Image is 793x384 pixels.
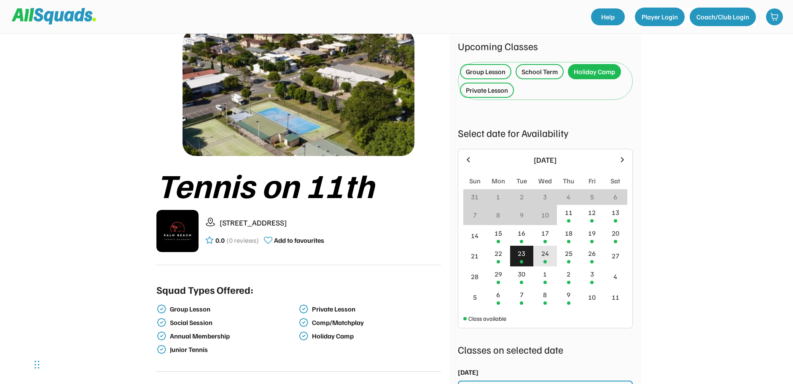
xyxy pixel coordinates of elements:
div: Select date for Availability [458,125,633,140]
div: 2 [520,192,524,202]
img: check-verified-01.svg [156,317,167,328]
img: check-verified-01.svg [156,331,167,341]
div: 7 [473,210,477,220]
div: 6 [496,290,500,300]
div: [DATE] [458,367,478,377]
div: 29 [495,269,502,279]
div: Private Lesson [466,85,508,95]
div: Tue [516,176,527,186]
img: shopping-cart-01%20%281%29.svg [770,13,779,21]
img: Squad%20Logo.svg [12,8,96,24]
div: 8 [543,290,547,300]
img: IMG_2979.png [156,210,199,252]
div: Sun [469,176,481,186]
div: Holiday Camp [312,332,439,340]
div: 5 [473,292,477,302]
div: Fri [589,176,596,186]
div: 14 [471,231,478,241]
div: Private Lesson [312,305,439,313]
div: Annual Membership [170,332,297,340]
div: 17 [541,228,549,238]
div: 1 [543,269,547,279]
div: Sat [610,176,620,186]
div: Class available [468,314,506,323]
div: 3 [590,269,594,279]
div: 24 [541,248,549,258]
div: 15 [495,228,502,238]
div: 16 [518,228,525,238]
div: Squad Types Offered: [156,282,253,297]
div: 31 [471,192,478,202]
div: 0.0 [215,235,225,245]
div: Junior Tennis [170,346,297,354]
div: 3 [543,192,547,202]
div: Mon [492,176,505,186]
div: Classes on selected date [458,342,633,357]
div: Thu [563,176,574,186]
div: Add to favourites [274,235,324,245]
div: 4 [613,271,617,282]
img: check-verified-01.svg [156,304,167,314]
div: 26 [588,248,596,258]
div: 25 [565,248,573,258]
button: Coach/Club Login [690,8,756,26]
div: 13 [612,207,619,218]
div: 19 [588,228,596,238]
div: Group Lesson [170,305,297,313]
div: 10 [541,210,549,220]
div: 11 [565,207,573,218]
div: 18 [565,228,573,238]
div: (0 reviews) [226,235,259,245]
img: check-verified-01.svg [156,344,167,354]
div: 2 [567,269,570,279]
div: 30 [518,269,525,279]
div: 9 [567,290,570,300]
div: 20 [612,228,619,238]
img: 1000017423.png [183,30,414,156]
div: 5 [590,192,594,202]
button: Player Login [635,8,685,26]
div: [STREET_ADDRESS] [220,217,441,228]
div: 10 [588,292,596,302]
div: 4 [567,192,570,202]
div: School Term [521,67,558,77]
div: 11 [612,292,619,302]
div: Comp/Matchplay [312,319,439,327]
div: Holiday Camp [574,67,615,77]
div: 22 [495,248,502,258]
div: 6 [613,192,617,202]
div: Tennis on 11th [156,166,441,203]
div: 27 [612,251,619,261]
div: 7 [520,290,524,300]
div: Social Session [170,319,297,327]
div: 1 [496,192,500,202]
img: check-verified-01.svg [298,304,309,314]
div: 23 [518,248,525,258]
div: 21 [471,251,478,261]
div: Group Lesson [466,67,505,77]
a: Help [591,8,625,25]
div: [DATE] [478,154,613,166]
img: check-verified-01.svg [298,331,309,341]
div: Wed [538,176,552,186]
img: check-verified-01.svg [298,317,309,328]
div: 8 [496,210,500,220]
div: Upcoming Classes [458,38,633,54]
div: 9 [520,210,524,220]
div: 28 [471,271,478,282]
div: 12 [588,207,596,218]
